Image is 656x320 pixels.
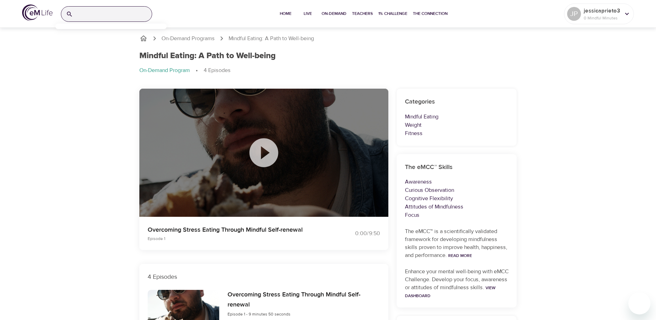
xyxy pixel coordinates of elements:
[405,211,509,219] p: Focus
[567,7,581,21] div: JP
[378,10,407,17] span: 1% Challenge
[139,51,276,61] h1: Mindful Eating: A Path to Well-being
[22,5,53,21] img: logo
[405,113,509,121] p: Mindful Eating
[322,10,347,17] span: On-Demand
[413,10,447,17] span: The Connection
[584,7,620,15] p: jessicaprieto3
[405,97,509,107] h6: Categories
[405,268,509,300] p: Enhance your mental well-being with eMCC Challenge. Develop your focus, awareness or attitudes of...
[204,66,231,74] p: 4 Episodes
[328,230,380,238] div: 0:00 / 9:50
[228,311,290,317] span: Episode 1 - 9 minutes 50 seconds
[139,34,517,43] nav: breadcrumb
[161,35,215,43] a: On-Demand Programs
[148,235,320,242] p: Episode 1
[139,66,190,74] p: On-Demand Program
[299,10,316,17] span: Live
[405,178,509,186] p: Awareness
[405,186,509,194] p: Curious Observation
[405,129,509,137] p: Fitness
[148,272,380,282] p: 4 Episodes
[405,162,509,172] h6: The eMCC™ Skills
[352,10,373,17] span: Teachers
[405,194,509,203] p: Cognitive Flexibility
[584,15,620,21] p: 0 Mindful Minutes
[405,203,509,211] p: Attitudes of Mindfulness
[405,285,496,299] a: View Dashboard
[228,290,380,310] h6: Overcoming Stress Eating Through Mindful Self-renewal
[628,292,650,314] iframe: Button to launch messaging window
[405,121,509,129] p: Weight
[76,7,152,21] input: Find programs, teachers, etc...
[448,253,472,258] a: Read More
[139,66,517,75] nav: breadcrumb
[405,228,509,259] p: The eMCC™ is a scientifically validated framework for developing mindfulness skills proven to imp...
[277,10,294,17] span: Home
[148,225,320,234] p: Overcoming Stress Eating Through Mindful Self-renewal
[229,35,314,43] p: Mindful Eating: A Path to Well-being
